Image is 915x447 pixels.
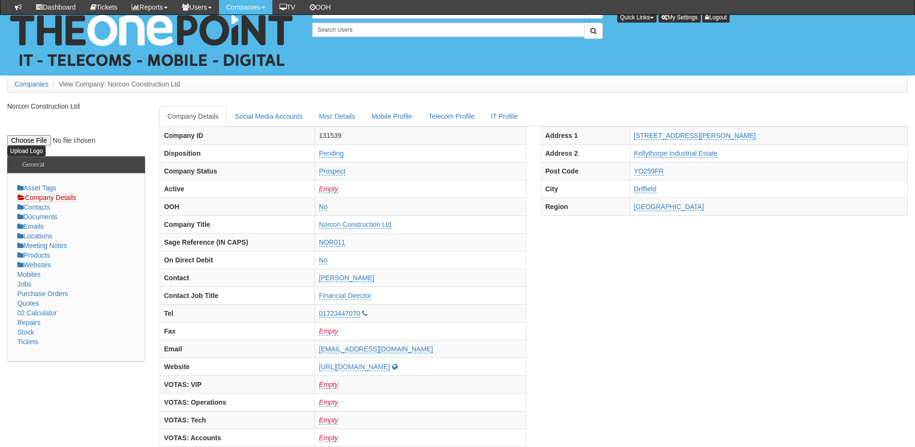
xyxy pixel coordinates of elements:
[160,358,315,375] th: Website
[315,126,526,144] td: 131539
[160,162,315,180] th: Company Status
[319,345,433,353] a: [EMAIL_ADDRESS][DOMAIN_NAME]
[319,398,338,407] a: Empty
[319,256,328,264] a: No
[541,144,630,162] th: Address 2
[634,203,704,211] a: [GEOGRAPHIC_DATA]
[160,233,315,251] th: Sage Reference (IN CAPS)
[319,434,338,442] a: Empty
[319,363,390,371] a: [URL][DOMAIN_NAME]
[7,101,145,111] p: Norcon Construction Ltd
[17,299,39,307] a: Quotes
[160,180,315,198] th: Active
[14,80,49,88] a: Companies
[160,269,315,286] th: Contact
[17,251,50,259] a: Products
[17,261,51,269] a: Websites
[319,310,360,318] a: 01723447070
[319,167,345,175] a: Prospect
[17,184,56,192] a: Asset Tags
[541,126,630,144] th: Address 1
[319,238,345,247] a: NOR011
[17,242,67,249] a: Meeting Notes
[7,146,46,156] input: Upload Logo
[541,198,630,215] th: Region
[319,274,374,282] a: [PERSON_NAME]
[319,327,338,335] a: Empty
[160,340,315,358] th: Email
[634,185,657,193] a: Driffield
[17,193,76,202] a: Company Details
[160,322,315,340] th: Fax
[319,149,343,158] a: Pending
[17,328,34,336] a: Stock
[160,198,315,215] th: OOH
[617,12,657,23] button: Quick Links
[634,132,756,140] a: [STREET_ADDRESS][PERSON_NAME]
[312,23,585,37] input: Search Users
[160,126,315,144] th: Company ID
[17,223,44,230] a: Emails
[311,106,363,126] a: Misc Details
[17,157,49,173] h3: General
[634,149,718,158] a: Kellythorpe Industrial Estate
[17,319,40,326] a: Repairs
[659,12,701,23] a: My Settings
[17,280,32,288] a: Jobs
[227,106,310,126] a: Social Media Accounts
[50,79,180,89] li: View Company: Norcon Construction Ltd
[319,185,338,193] a: Empty
[541,180,630,198] th: City
[17,203,50,211] a: Contacts
[634,167,664,175] a: YO259FR
[17,271,40,278] a: Mobiles
[702,12,730,23] a: Logout
[319,416,338,424] a: Empty
[160,375,315,393] th: VOTAS: VIP
[364,106,420,126] a: Mobile Profile
[160,286,315,304] th: Contact Job Title
[17,338,38,346] a: Tickets
[17,309,57,317] a: 02 Calculator
[160,304,315,322] th: Tel
[160,429,315,447] th: VOTAS: Accounts
[319,221,391,229] a: Norcon Construction Ltd
[319,203,328,211] a: No
[160,393,315,411] th: VOTAS: Operations
[483,106,525,126] a: IT Profile
[541,162,630,180] th: Post Code
[319,292,371,300] a: Financial Director
[160,411,315,429] th: VOTAS: Tech
[421,106,482,126] a: Telecom Profile
[160,215,315,233] th: Company Title
[17,290,68,298] a: Purchase Orders
[159,106,226,126] a: Company Details
[17,213,58,221] a: Documents
[160,144,315,162] th: Disposition
[160,251,315,269] th: On Direct Debit
[319,381,338,389] a: Empty
[17,232,52,240] a: Locations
